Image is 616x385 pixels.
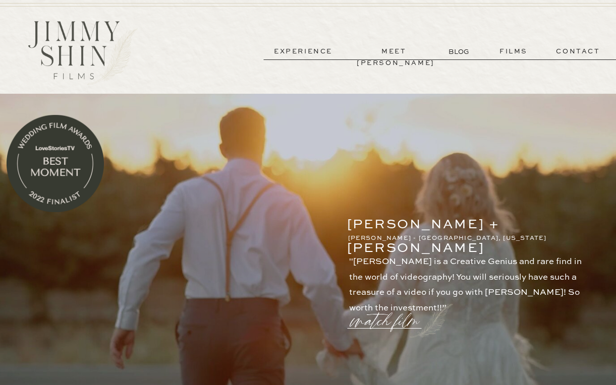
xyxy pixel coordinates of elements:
p: [PERSON_NAME] - [GEOGRAPHIC_DATA], [US_STATE] [348,233,559,242]
p: "[PERSON_NAME] is a Creative Genius and rare find in the world of videography! You will seriously... [349,254,592,304]
a: films [489,46,538,57]
a: contact [542,46,614,57]
a: BLOG [449,46,471,57]
p: [PERSON_NAME] + [PERSON_NAME] [347,213,558,227]
a: meet [PERSON_NAME] [357,46,431,57]
a: watch film [352,296,424,334]
a: experience [266,46,341,57]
